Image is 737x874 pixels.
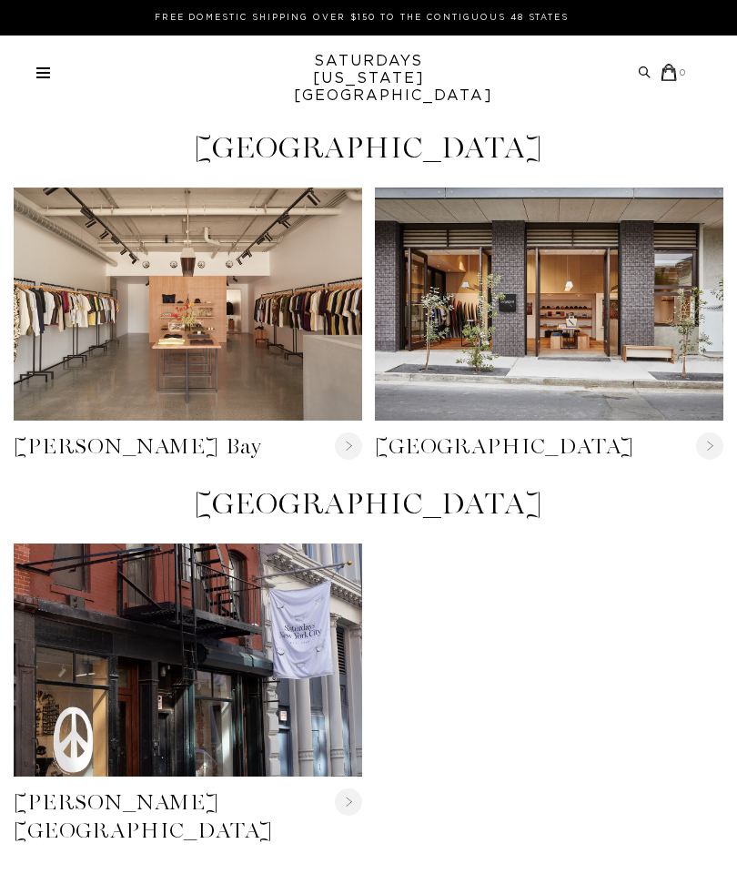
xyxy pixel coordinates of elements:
a: [GEOGRAPHIC_DATA] [375,432,723,462]
a: SATURDAYS[US_STATE][GEOGRAPHIC_DATA] [294,53,444,105]
div: Byron Bay [14,188,362,421]
div: Sydney [375,188,723,421]
div: Crosby Street [14,544,362,777]
h4: [GEOGRAPHIC_DATA] [14,489,723,519]
a: [PERSON_NAME] Bay [14,432,362,462]
small: 0 [680,69,687,77]
p: FREE DOMESTIC SHIPPING OVER $150 TO THE CONTIGUOUS 48 STATES [44,11,680,25]
a: 0 [661,64,687,81]
a: [PERSON_NAME][GEOGRAPHIC_DATA] [14,788,362,847]
h4: [GEOGRAPHIC_DATA] [14,133,723,163]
